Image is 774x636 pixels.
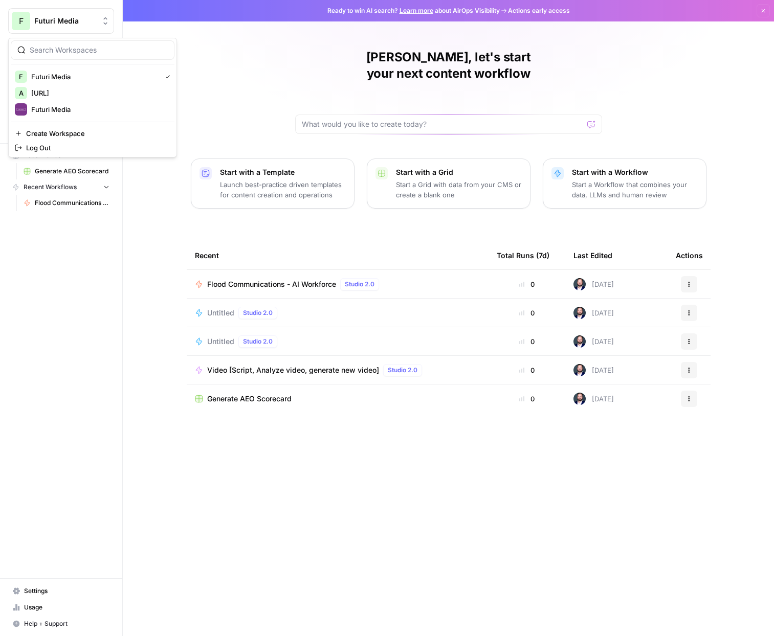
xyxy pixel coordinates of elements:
div: [DATE] [573,393,614,405]
div: 0 [497,336,557,347]
input: What would you like to create today? [302,119,583,129]
span: Studio 2.0 [388,366,417,375]
a: Settings [8,583,114,599]
a: Create Workspace [11,126,174,141]
p: Start with a Grid [396,167,522,177]
a: Learn more [400,7,433,14]
p: Start a Workflow that combines your data, LLMs and human review [572,179,698,200]
input: Search Workspaces [30,45,168,55]
a: UntitledStudio 2.0 [195,335,480,348]
img: hkrs5at3lwacmvgzdjs0hcqw3ft7 [573,393,586,405]
a: Video [Script, Analyze video, generate new video]Studio 2.0 [195,364,480,376]
a: Flood Communications - AI Workforce [19,195,114,211]
p: Launch best-practice driven templates for content creation and operations [220,179,346,200]
div: 0 [497,279,557,289]
p: Start with a Template [220,167,346,177]
button: Start with a WorkflowStart a Workflow that combines your data, LLMs and human review [543,158,706,209]
div: Actions [676,241,703,269]
span: Video [Script, Analyze video, generate new video] [207,365,379,375]
a: Usage [8,599,114,616]
div: Workspace: Futuri Media [8,38,177,157]
span: Usage [24,603,109,612]
div: [DATE] [573,364,614,376]
p: Start a Grid with data from your CMS or create a blank one [396,179,522,200]
div: Recent [195,241,480,269]
div: 0 [497,394,557,404]
span: F [19,72,23,82]
div: Total Runs (7d) [497,241,549,269]
a: UntitledStudio 2.0 [195,307,480,319]
div: [DATE] [573,307,614,319]
span: Help + Support [24,619,109,628]
div: 0 [497,308,557,318]
img: hkrs5at3lwacmvgzdjs0hcqw3ft7 [573,278,586,290]
span: Create Workspace [26,128,166,139]
div: [DATE] [573,278,614,290]
div: Last Edited [573,241,612,269]
span: A [19,88,24,98]
span: Actions early access [508,6,570,15]
span: Flood Communications - AI Workforce [35,198,109,208]
span: Studio 2.0 [345,280,374,289]
img: hkrs5at3lwacmvgzdjs0hcqw3ft7 [573,307,586,319]
span: Untitled [207,336,234,347]
a: Generate AEO Scorecard [195,394,480,404]
img: hkrs5at3lwacmvgzdjs0hcqw3ft7 [573,335,586,348]
span: Studio 2.0 [243,308,273,317]
span: Recent Workflows [24,183,77,192]
span: Flood Communications - AI Workforce [207,279,336,289]
img: Futuri Media Logo [15,103,27,116]
span: Futuri Media [31,72,157,82]
span: Generate AEO Scorecard [35,167,109,176]
span: Ready to win AI search? about AirOps Visibility [327,6,500,15]
a: Flood Communications - AI WorkforceStudio 2.0 [195,278,480,290]
span: Futuri Media [31,104,166,115]
button: Help + Support [8,616,114,632]
img: hkrs5at3lwacmvgzdjs0hcqw3ft7 [573,364,586,376]
a: Generate AEO Scorecard [19,163,114,179]
button: Recent Workflows [8,179,114,195]
p: Start with a Workflow [572,167,698,177]
button: Start with a TemplateLaunch best-practice driven templates for content creation and operations [191,158,355,209]
h1: [PERSON_NAME], let's start your next content workflow [295,49,602,82]
button: Start with a GridStart a Grid with data from your CMS or create a blank one [367,158,530,209]
span: F [19,15,24,27]
span: Log Out [26,143,166,153]
span: Futuri Media [34,16,96,26]
div: [DATE] [573,335,614,348]
span: [URL] [31,88,166,98]
span: Settings [24,586,109,596]
span: Untitled [207,308,234,318]
button: Workspace: Futuri Media [8,8,114,34]
span: Generate AEO Scorecard [207,394,292,404]
a: Log Out [11,141,174,155]
div: 0 [497,365,557,375]
span: Studio 2.0 [243,337,273,346]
